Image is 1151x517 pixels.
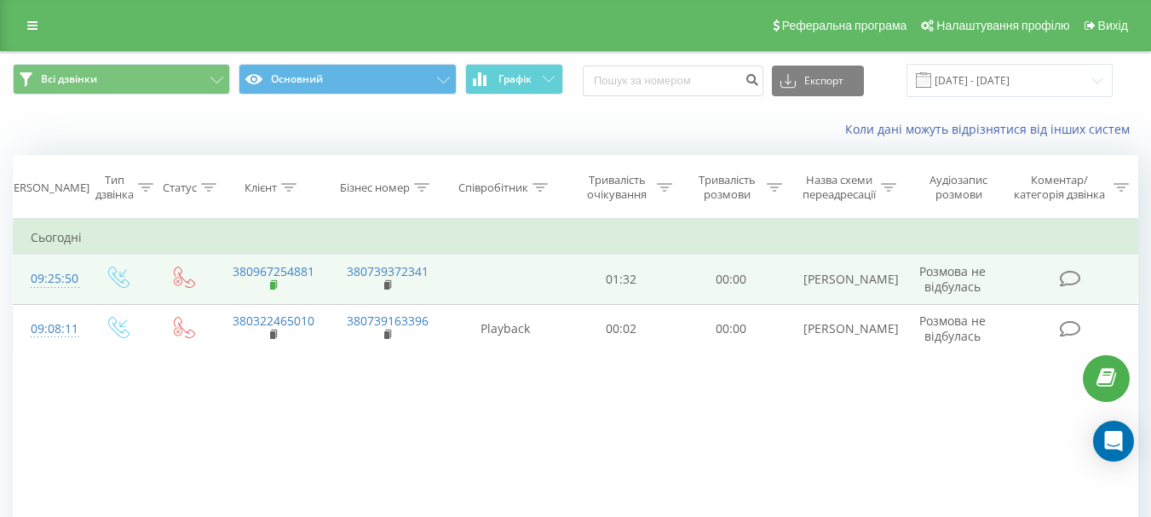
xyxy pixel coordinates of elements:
[498,73,532,85] span: Графік
[465,64,563,95] button: Графік
[567,255,676,304] td: 01:32
[692,173,763,202] div: Тривалість розмови
[802,173,877,202] div: Назва схеми переадресації
[31,262,66,296] div: 09:25:50
[676,255,786,304] td: 00:00
[786,304,901,353] td: [PERSON_NAME]
[13,64,230,95] button: Всі дзвінки
[347,263,429,279] a: 380739372341
[239,64,456,95] button: Основний
[233,313,314,329] a: 380322465010
[919,313,986,344] span: Розмова не відбулась
[582,173,653,202] div: Тривалість очікування
[163,181,197,195] div: Статус
[458,181,528,195] div: Співробітник
[41,72,97,86] span: Всі дзвінки
[444,304,567,353] td: Playback
[936,19,1069,32] span: Налаштування профілю
[340,181,410,195] div: Бізнес номер
[31,313,66,346] div: 09:08:11
[919,263,986,295] span: Розмова не відбулась
[347,313,429,329] a: 380739163396
[916,173,1002,202] div: Аудіозапис розмови
[1098,19,1128,32] span: Вихід
[1010,173,1109,202] div: Коментар/категорія дзвінка
[782,19,907,32] span: Реферальна програма
[3,181,89,195] div: [PERSON_NAME]
[772,66,864,96] button: Експорт
[1093,421,1134,462] div: Open Intercom Messenger
[233,263,314,279] a: 380967254881
[786,255,901,304] td: [PERSON_NAME]
[567,304,676,353] td: 00:02
[845,121,1138,137] a: Коли дані можуть відрізнятися вiд інших систем
[245,181,277,195] div: Клієнт
[95,173,134,202] div: Тип дзвінка
[583,66,763,96] input: Пошук за номером
[14,221,1138,255] td: Сьогодні
[676,304,786,353] td: 00:00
